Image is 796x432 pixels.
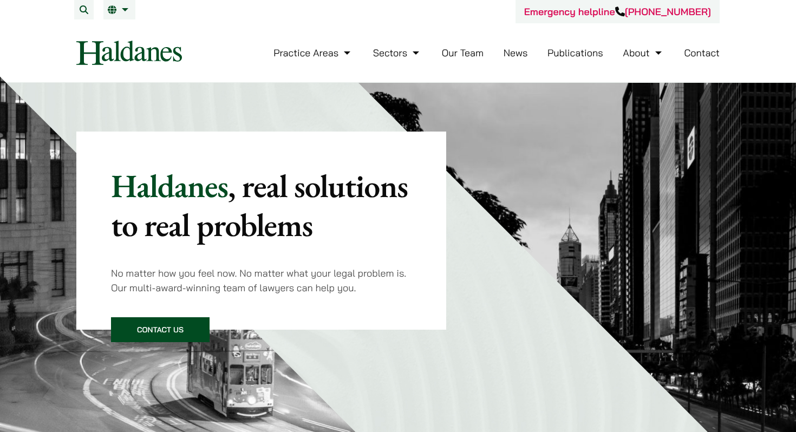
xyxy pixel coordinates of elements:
a: Contact Us [111,317,210,342]
p: Haldanes [111,166,412,244]
a: News [504,47,528,59]
p: No matter how you feel now. No matter what your legal problem is. Our multi-award-winning team of... [111,266,412,295]
a: About [623,47,664,59]
a: Practice Areas [273,47,353,59]
img: Logo of Haldanes [76,41,182,65]
a: Our Team [442,47,484,59]
a: Publications [547,47,603,59]
a: Sectors [373,47,422,59]
a: Contact [684,47,720,59]
mark: , real solutions to real problems [111,165,408,246]
a: Emergency helpline[PHONE_NUMBER] [524,5,711,18]
a: EN [108,5,131,14]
